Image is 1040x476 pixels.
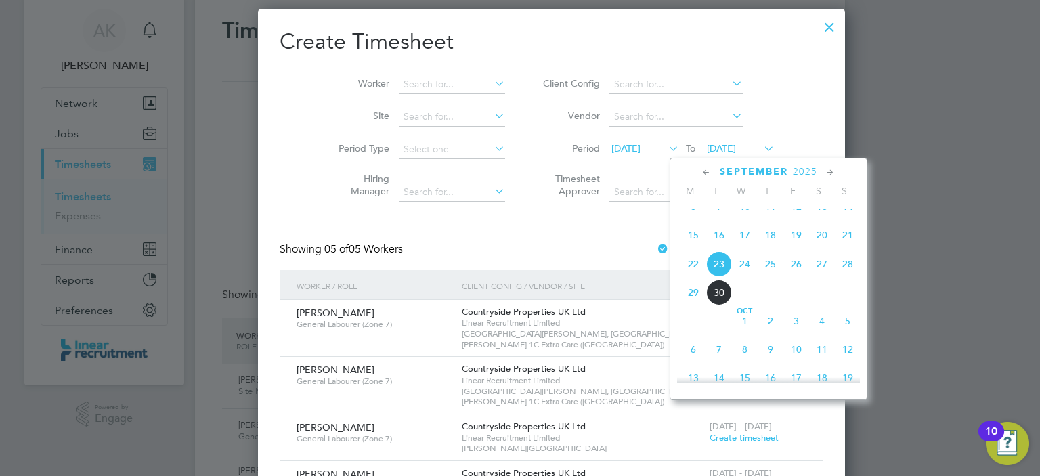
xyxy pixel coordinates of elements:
span: 30 [706,280,732,305]
label: Hide created timesheets [656,242,794,256]
label: Timesheet Approver [539,173,600,197]
span: 18 [809,365,835,391]
span: S [831,185,857,197]
div: Showing [280,242,406,257]
span: 11 [809,337,835,362]
span: 16 [706,222,732,248]
span: 21 [835,222,861,248]
span: 5 [835,308,861,334]
span: 20 [809,222,835,248]
label: Site [328,110,389,122]
label: Period Type [328,142,389,154]
span: September [720,166,788,177]
span: 9 [758,337,783,362]
span: 18 [758,222,783,248]
span: 25 [758,251,783,277]
label: Vendor [539,110,600,122]
span: [PERSON_NAME] [297,364,374,376]
span: General Labourer (Zone 7) [297,376,452,387]
span: Countryside Properties UK Ltd [462,420,586,432]
span: 27 [809,251,835,277]
span: [GEOGRAPHIC_DATA][PERSON_NAME], [GEOGRAPHIC_DATA][PERSON_NAME] 1C Extra Care ([GEOGRAPHIC_DATA]) [462,386,703,407]
span: Linear Recruitment Limited [462,433,703,443]
span: [DATE] [611,142,641,154]
span: [PERSON_NAME] [297,421,374,433]
span: Countryside Properties UK Ltd [462,363,586,374]
span: 3 [783,308,809,334]
span: T [703,185,729,197]
span: To [682,139,699,157]
span: 12 [835,337,861,362]
span: 8 [732,337,758,362]
input: Search for... [609,183,743,202]
label: Hiring Manager [328,173,389,197]
span: 4 [809,308,835,334]
span: 14 [706,365,732,391]
input: Search for... [399,183,505,202]
label: Period [539,142,600,154]
button: Open Resource Center, 10 new notifications [986,422,1029,465]
span: 05 Workers [324,242,403,256]
span: F [780,185,806,197]
span: 15 [732,365,758,391]
span: 2 [758,308,783,334]
span: Countryside Properties UK Ltd [462,306,586,318]
span: W [729,185,754,197]
span: [DATE] - [DATE] [710,420,772,432]
input: Select one [399,140,505,159]
span: [PERSON_NAME] [297,307,374,319]
span: General Labourer (Zone 7) [297,319,452,330]
span: 28 [835,251,861,277]
h2: Create Timesheet [280,28,823,56]
span: 2025 [793,166,817,177]
div: 10 [985,431,997,449]
span: 29 [680,280,706,305]
label: Worker [328,77,389,89]
span: 1 [732,308,758,334]
span: General Labourer (Zone 7) [297,433,452,444]
span: 16 [758,365,783,391]
span: 15 [680,222,706,248]
label: Client Config [539,77,600,89]
input: Search for... [609,75,743,94]
input: Search for... [399,108,505,127]
span: 17 [732,222,758,248]
span: 26 [783,251,809,277]
input: Search for... [399,75,505,94]
span: Linear Recruitment Limited [462,318,703,328]
span: [DATE] [707,142,736,154]
span: Linear Recruitment Limited [462,375,703,386]
span: M [677,185,703,197]
input: Search for... [609,108,743,127]
span: 19 [783,222,809,248]
div: Worker / Role [293,270,458,301]
span: Create timesheet [710,432,779,443]
span: 23 [706,251,732,277]
div: Client Config / Vendor / Site [458,270,706,301]
span: 24 [732,251,758,277]
span: 22 [680,251,706,277]
span: S [806,185,831,197]
span: 19 [835,365,861,391]
span: T [754,185,780,197]
span: 6 [680,337,706,362]
span: 17 [783,365,809,391]
span: 10 [783,337,809,362]
span: 7 [706,337,732,362]
span: Oct [732,308,758,315]
span: [PERSON_NAME][GEOGRAPHIC_DATA] [462,443,703,454]
span: [GEOGRAPHIC_DATA][PERSON_NAME], [GEOGRAPHIC_DATA][PERSON_NAME] 1C Extra Care ([GEOGRAPHIC_DATA]) [462,328,703,349]
span: 13 [680,365,706,391]
span: 05 of [324,242,349,256]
